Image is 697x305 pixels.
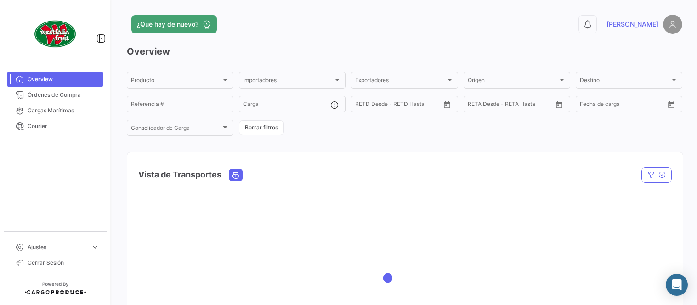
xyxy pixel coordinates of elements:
span: Consolidador de Carga [131,126,221,133]
h4: Vista de Transportes [138,168,221,181]
button: ¿Qué hay de nuevo? [131,15,217,33]
span: Órdenes de Compra [28,91,99,99]
a: Órdenes de Compra [7,87,103,103]
span: Importadores [243,78,333,85]
img: placeholder-user.png [663,15,682,34]
a: Overview [7,72,103,87]
span: Courier [28,122,99,130]
span: [PERSON_NAME] [606,20,658,29]
span: ¿Qué hay de nuevo? [137,20,198,29]
a: Cargas Marítimas [7,103,103,118]
a: Courier [7,118,103,134]
button: Open calendar [664,98,678,111]
input: Hasta [378,102,419,109]
span: Ajustes [28,243,87,251]
span: Origen [468,78,558,85]
img: client-50.png [32,11,78,57]
span: expand_more [91,243,99,251]
button: Borrar filtros [239,120,284,135]
button: Open calendar [440,98,454,111]
span: Overview [28,75,99,83]
span: Cargas Marítimas [28,106,99,115]
h3: Overview [127,45,682,58]
input: Desde [580,102,596,109]
input: Hasta [603,102,643,109]
span: Exportadores [355,78,445,85]
span: Destino [580,78,670,85]
input: Hasta [491,102,531,109]
button: Ocean [229,169,242,181]
input: Desde [355,102,372,109]
input: Desde [468,102,484,109]
span: Producto [131,78,221,85]
span: Cerrar Sesión [28,259,99,267]
div: Abrir Intercom Messenger [666,274,688,296]
button: Open calendar [552,98,566,111]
